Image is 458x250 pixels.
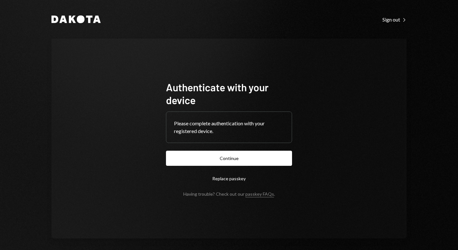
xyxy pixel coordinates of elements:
a: passkey FAQs [245,191,274,197]
div: Having trouble? Check out our . [183,191,275,197]
button: Replace passkey [166,171,292,186]
button: Continue [166,151,292,166]
div: Please complete authentication with your registered device. [174,120,284,135]
h1: Authenticate with your device [166,81,292,106]
a: Sign out [382,16,407,23]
